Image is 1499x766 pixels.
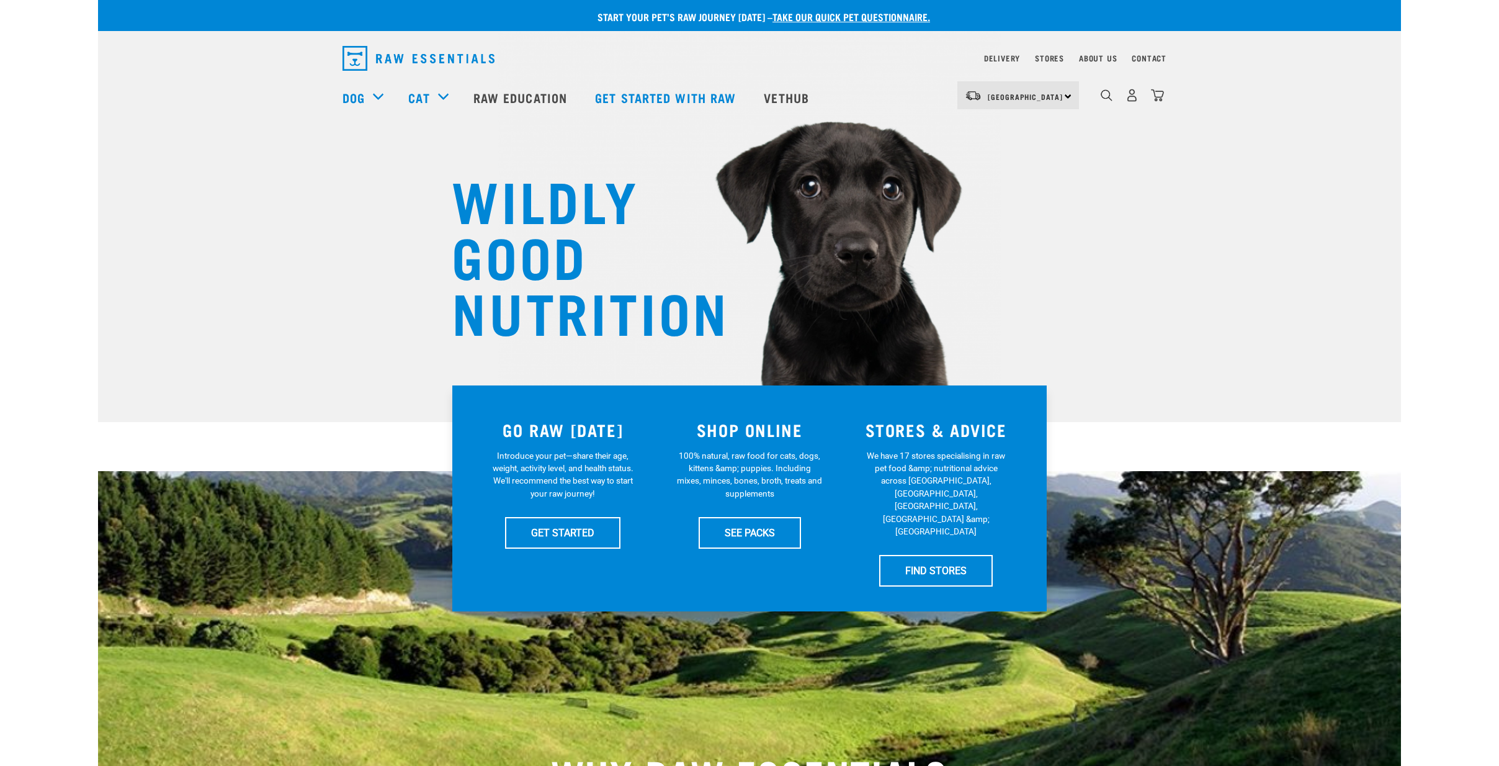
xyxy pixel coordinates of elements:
[583,73,751,122] a: Get started with Raw
[988,94,1063,99] span: [GEOGRAPHIC_DATA]
[98,73,1401,122] nav: dropdown navigation
[699,517,801,548] a: SEE PACKS
[984,56,1020,60] a: Delivery
[664,420,836,439] h3: SHOP ONLINE
[850,420,1022,439] h3: STORES & ADVICE
[1125,89,1139,102] img: user.png
[965,90,982,101] img: van-moving.png
[677,449,823,500] p: 100% natural, raw food for cats, dogs, kittens &amp; puppies. Including mixes, minces, bones, bro...
[863,449,1009,538] p: We have 17 stores specialising in raw pet food &amp; nutritional advice across [GEOGRAPHIC_DATA],...
[452,171,700,338] h1: WILDLY GOOD NUTRITION
[490,449,636,500] p: Introduce your pet—share their age, weight, activity level, and health status. We'll recommend th...
[477,420,649,439] h3: GO RAW [DATE]
[879,555,993,586] a: FIND STORES
[461,73,583,122] a: Raw Education
[1101,89,1112,101] img: home-icon-1@2x.png
[333,41,1166,76] nav: dropdown navigation
[107,9,1410,24] p: Start your pet’s raw journey [DATE] –
[408,88,429,107] a: Cat
[505,517,620,548] a: GET STARTED
[342,88,365,107] a: Dog
[1035,56,1064,60] a: Stores
[1079,56,1117,60] a: About Us
[342,46,494,71] img: Raw Essentials Logo
[1151,89,1164,102] img: home-icon@2x.png
[772,14,930,19] a: take our quick pet questionnaire.
[1132,56,1166,60] a: Contact
[751,73,825,122] a: Vethub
